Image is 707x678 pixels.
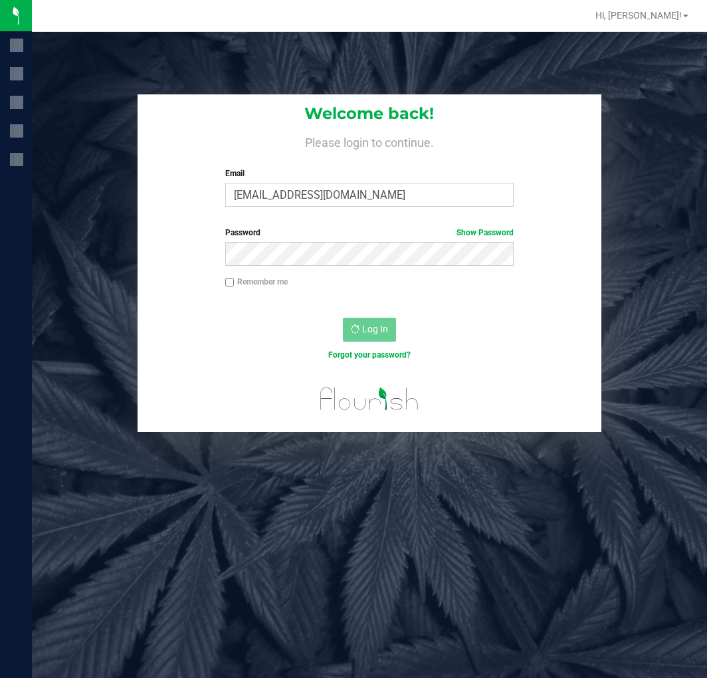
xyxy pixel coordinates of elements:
button: Log In [343,318,396,342]
label: Email [225,168,514,179]
a: Show Password [456,228,514,237]
input: Remember me [225,278,235,287]
h4: Please login to continue. [138,133,601,149]
h1: Welcome back! [138,105,601,122]
a: Forgot your password? [328,350,411,360]
label: Remember me [225,276,288,288]
span: Password [225,228,260,237]
span: Hi, [PERSON_NAME]! [595,10,682,21]
span: Log In [362,324,388,334]
img: flourish_logo.svg [312,375,427,423]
